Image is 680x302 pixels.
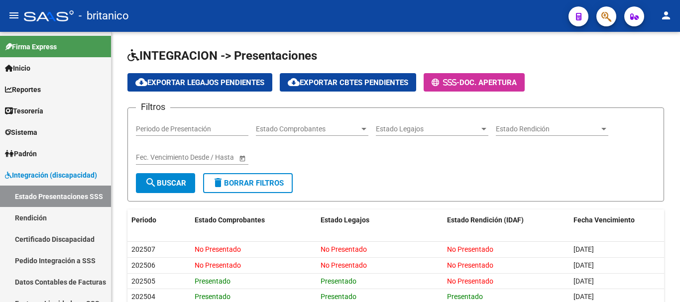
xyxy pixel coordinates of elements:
span: Sistema [5,127,37,138]
button: Exportar Legajos Pendientes [127,73,272,92]
datatable-header-cell: Estado Rendición (IDAF) [443,209,569,231]
span: Estado Rendición [496,125,599,133]
mat-icon: delete [212,177,224,189]
button: Exportar Cbtes Pendientes [280,73,416,92]
span: No Presentado [321,245,367,253]
h3: Filtros [136,100,170,114]
input: Fecha fin [181,153,229,162]
datatable-header-cell: Fecha Vencimiento [569,209,664,231]
span: Presentado [447,293,483,301]
span: - britanico [79,5,129,27]
span: Estado Legajos [376,125,479,133]
span: Doc. Apertura [459,78,517,87]
span: 202506 [131,261,155,269]
mat-icon: cloud_download [288,76,300,88]
span: Fecha Vencimiento [573,216,635,224]
button: Buscar [136,173,195,193]
span: 202504 [131,293,155,301]
span: No Presentado [195,245,241,253]
mat-icon: person [660,9,672,21]
button: Borrar Filtros [203,173,293,193]
span: INTEGRACION -> Presentaciones [127,49,317,63]
span: Periodo [131,216,156,224]
button: -Doc. Apertura [424,73,525,92]
span: No Presentado [447,261,493,269]
span: [DATE] [573,261,594,269]
span: Presentado [195,293,230,301]
span: Estado Rendición (IDAF) [447,216,524,224]
span: No Presentado [195,261,241,269]
span: Estado Legajos [321,216,369,224]
span: No Presentado [447,245,493,253]
span: Padrón [5,148,37,159]
span: Estado Comprobantes [256,125,359,133]
span: Exportar Cbtes Pendientes [288,78,408,87]
span: No Presentado [447,277,493,285]
span: [DATE] [573,277,594,285]
span: Presentado [195,277,230,285]
input: Fecha inicio [136,153,172,162]
span: Estado Comprobantes [195,216,265,224]
span: - [432,78,459,87]
datatable-header-cell: Periodo [127,209,191,231]
span: Exportar Legajos Pendientes [135,78,264,87]
span: 202507 [131,245,155,253]
span: Firma Express [5,41,57,52]
span: Inicio [5,63,30,74]
span: [DATE] [573,293,594,301]
span: Presentado [321,277,356,285]
mat-icon: cloud_download [135,76,147,88]
span: Buscar [145,179,186,188]
mat-icon: search [145,177,157,189]
span: [DATE] [573,245,594,253]
iframe: Intercom live chat [646,268,670,292]
span: No Presentado [321,261,367,269]
span: Presentado [321,293,356,301]
span: Integración (discapacidad) [5,170,97,181]
span: 202505 [131,277,155,285]
span: Borrar Filtros [212,179,284,188]
button: Open calendar [237,153,247,163]
span: Tesorería [5,105,43,116]
datatable-header-cell: Estado Legajos [317,209,443,231]
datatable-header-cell: Estado Comprobantes [191,209,317,231]
mat-icon: menu [8,9,20,21]
span: Reportes [5,84,41,95]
